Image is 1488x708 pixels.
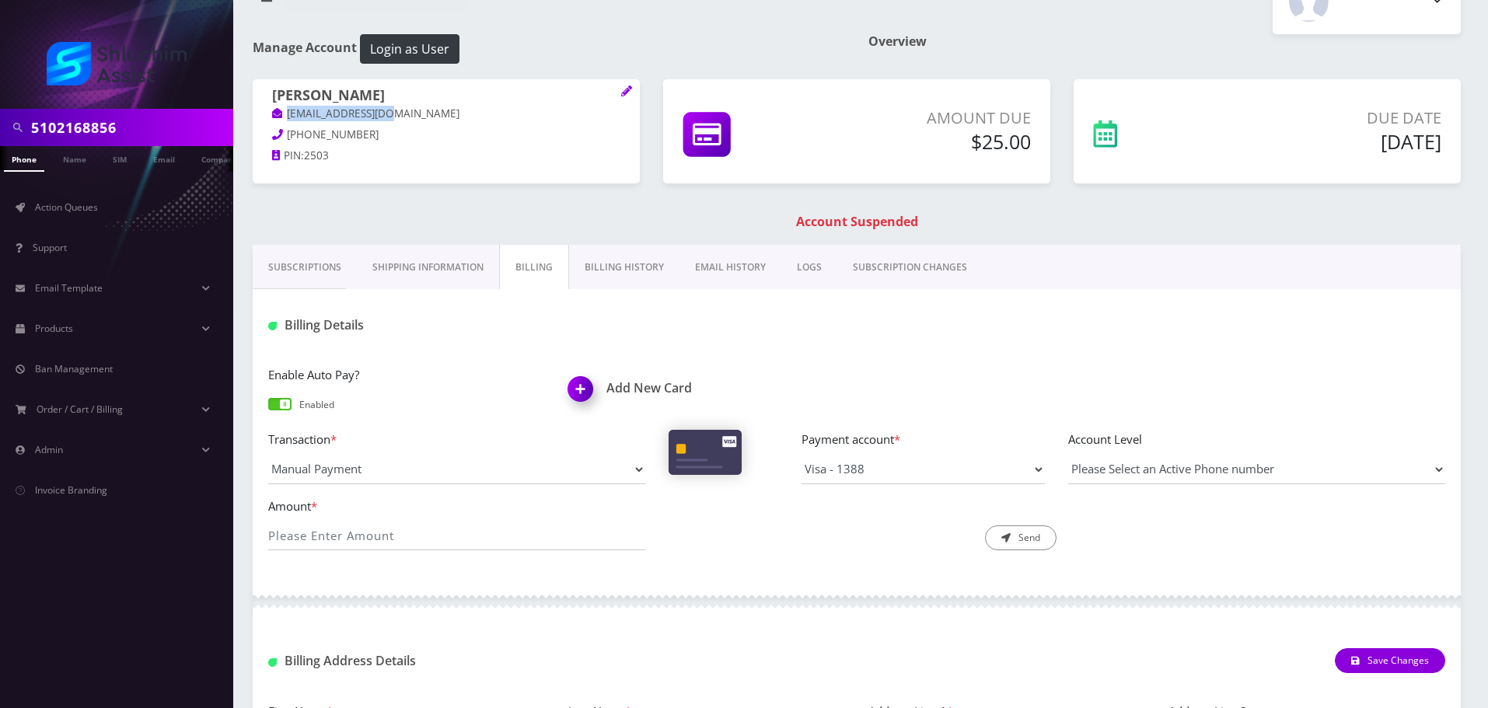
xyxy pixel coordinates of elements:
a: Billing History [569,245,679,290]
a: Subscriptions [253,245,357,290]
h1: Billing Address Details [268,654,645,668]
p: Due Date [1217,106,1441,130]
span: Admin [35,443,63,456]
label: Enable Auto Pay? [268,366,545,384]
a: Email [145,146,183,170]
img: Billing Details [268,322,277,330]
input: Please Enter Amount [268,521,645,550]
span: Support [33,241,67,254]
a: Company [194,146,246,170]
label: Payment account [802,431,1045,448]
span: Email Template [35,281,103,295]
h1: Add New Card [568,381,845,396]
span: 2503 [304,148,329,162]
h1: [PERSON_NAME] [272,87,620,106]
a: Name [55,146,94,170]
h1: Billing Details [268,318,645,333]
span: [PHONE_NUMBER] [287,127,379,141]
p: Amount Due [837,106,1031,130]
img: Cards [669,430,742,475]
label: Transaction [268,431,645,448]
a: Login as User [357,39,459,56]
label: Amount [268,497,645,515]
img: Add New Card [561,371,606,417]
span: Ban Management [35,362,113,375]
p: Enabled [299,398,334,412]
img: Shluchim Assist [47,42,187,85]
a: Billing [499,245,569,290]
img: Billing Address Detail [268,658,277,667]
a: Shipping Information [357,245,499,290]
h1: Overview [868,34,1461,49]
a: LOGS [781,245,837,290]
h1: Account Suspended [257,214,1457,229]
a: SIM [105,146,134,170]
span: Order / Cart / Billing [37,403,123,416]
a: [EMAIL_ADDRESS][DOMAIN_NAME] [272,106,459,122]
h5: $25.00 [837,130,1031,153]
h5: [DATE] [1217,130,1441,153]
label: Account Level [1068,431,1445,448]
h1: Manage Account [253,34,845,64]
button: Login as User [360,34,459,64]
button: Send [985,525,1057,550]
a: Add New CardAdd New Card [568,381,845,396]
button: Save Changes [1335,648,1445,673]
span: Action Queues [35,201,98,214]
input: Search in Company [31,113,229,142]
a: Phone [4,146,44,172]
span: Products [35,322,73,335]
a: SUBSCRIPTION CHANGES [837,245,983,290]
a: EMAIL HISTORY [679,245,781,290]
a: PIN: [272,148,304,164]
span: Invoice Branding [35,483,107,497]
